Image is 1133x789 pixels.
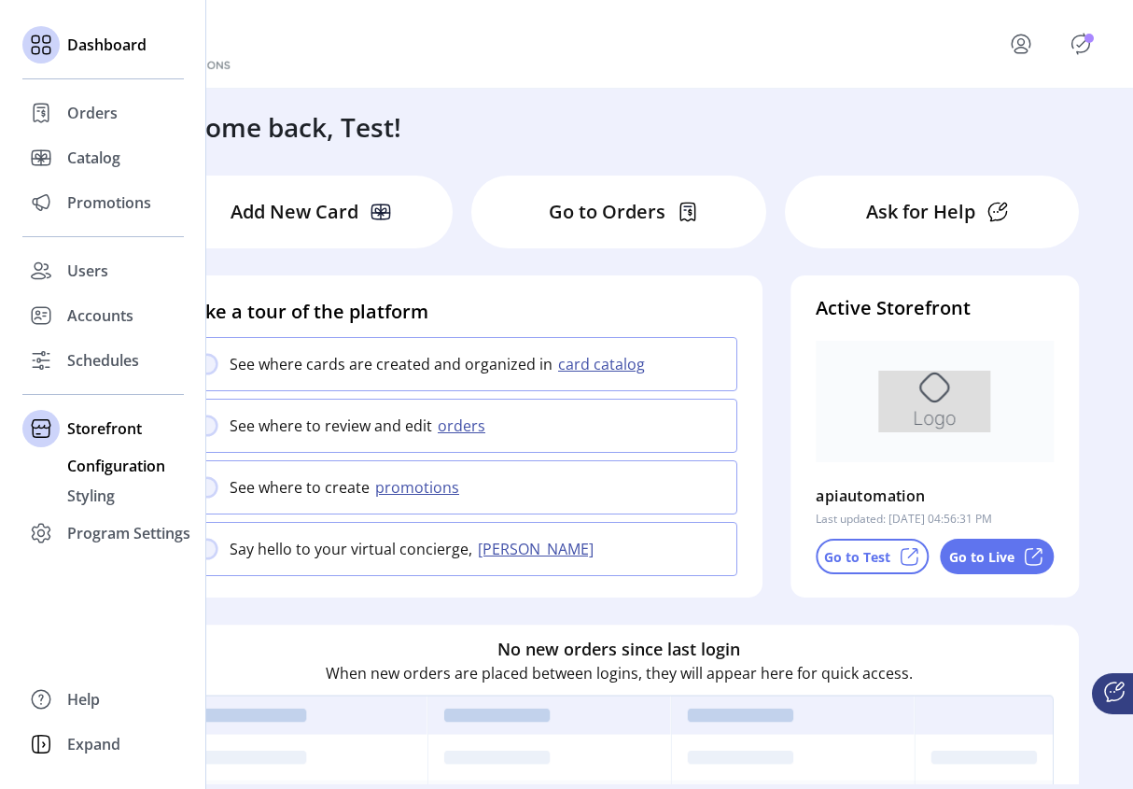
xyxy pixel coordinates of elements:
[549,198,665,226] p: Go to Orders
[984,21,1066,66] button: menu
[432,415,497,437] button: orders
[816,511,992,528] p: Last updated: [DATE] 04:56:31 PM
[146,107,401,147] h3: Welcome back, Test!
[67,349,139,372] span: Schedules
[67,522,190,544] span: Program Settings
[67,733,120,755] span: Expand
[497,637,740,662] h6: No new orders since last login
[230,476,370,499] p: See where to create
[67,455,165,477] span: Configuration
[230,353,553,375] p: See where cards are created and organized in
[184,298,737,326] h4: Take a tour of the platform
[67,417,142,440] span: Storefront
[1066,29,1096,59] button: Publisher Panel
[67,34,147,56] span: Dashboard
[231,198,358,226] p: Add New Card
[67,304,133,327] span: Accounts
[472,538,605,560] button: [PERSON_NAME]
[67,485,115,507] span: Styling
[67,688,100,711] span: Help
[866,198,975,226] p: Ask for Help
[230,538,472,560] p: Say hello to your virtual concierge,
[230,415,432,437] p: See where to review and edit
[370,476,470,499] button: promotions
[949,547,1014,567] p: Go to Live
[326,662,913,684] p: When new orders are placed between logins, they will appear here for quick access.
[816,294,1054,322] h4: Active Storefront
[816,481,925,511] p: apiautomation
[824,547,890,567] p: Go to Test
[67,260,108,282] span: Users
[67,102,118,124] span: Orders
[553,353,656,375] button: card catalog
[67,147,120,169] span: Catalog
[67,191,151,214] span: Promotions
